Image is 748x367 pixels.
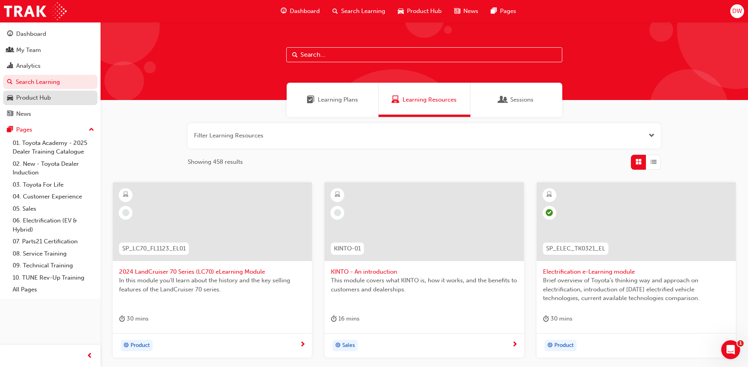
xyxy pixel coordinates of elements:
[737,340,744,347] span: 1
[3,91,97,105] a: Product Hub
[325,182,524,358] a: KINTO-01KINTO - An introductionThis module covers what KINTO is, how it works, and the benefits t...
[123,341,129,351] span: target-icon
[9,179,97,191] a: 03. Toyota For Life
[122,244,186,253] span: SP_LC70_FL1123_EL01
[3,43,97,57] a: My Team
[543,314,573,324] div: 30 mins
[119,267,306,276] span: 2024 LandCruiser 70 Series (LC70) eLearning Module
[334,209,341,216] span: learningRecordVerb_NONE-icon
[3,59,97,73] a: Analytics
[287,83,379,117] a: Learning PlansLearning Plans
[9,272,97,284] a: 10. TUNE Rev-Up Training
[318,95,358,104] span: Learning Plans
[547,341,553,351] span: target-icon
[3,122,97,137] button: Pages
[119,314,149,324] div: 30 mins
[398,6,404,16] span: car-icon
[16,46,41,55] div: My Team
[331,314,360,324] div: 16 mins
[131,341,150,350] span: Product
[332,6,338,16] span: search-icon
[636,158,642,167] span: Grid
[543,314,549,324] span: duration-icon
[554,341,574,350] span: Product
[392,3,448,19] a: car-iconProduct Hub
[403,95,457,104] span: Learning Resources
[7,95,13,102] span: car-icon
[470,83,562,117] a: SessionsSessions
[9,284,97,296] a: All Pages
[16,109,31,119] div: News
[188,158,243,167] span: Showing 458 results
[113,182,312,358] a: SP_LC70_FL1123_EL012024 LandCruiser 70 Series (LC70) eLearning ModuleIn this module you'll learn ...
[491,6,497,16] span: pages-icon
[543,276,729,303] span: Brief overview of Toyota’s thinking way and approach on electrification, introduction of [DATE] e...
[3,25,97,122] button: DashboardMy TeamAnalyticsSearch LearningProduct HubNews
[123,190,129,200] span: learningResourceType_ELEARNING-icon
[331,314,337,324] span: duration-icon
[342,341,355,350] span: Sales
[649,131,655,140] button: Open the filter
[334,244,361,253] span: KINTO-01
[9,215,97,235] a: 06. Electrification (EV & Hybrid)
[485,3,522,19] a: pages-iconPages
[9,259,97,272] a: 09. Technical Training
[512,341,518,348] span: next-icon
[543,267,729,276] span: Electrification e-Learning module
[9,235,97,248] a: 07. Parts21 Certification
[331,267,517,276] span: KINTO - An introduction
[286,47,562,62] input: Search...
[392,95,399,104] span: Learning Resources
[290,7,320,16] span: Dashboard
[281,6,287,16] span: guage-icon
[7,63,13,70] span: chart-icon
[3,107,97,121] a: News
[546,244,605,253] span: SP_ELEC_TK0321_EL
[87,351,93,361] span: prev-icon
[335,341,341,351] span: target-icon
[454,6,460,16] span: news-icon
[9,137,97,158] a: 01. Toyota Academy - 2025 Dealer Training Catalogue
[16,125,32,134] div: Pages
[448,3,485,19] a: news-iconNews
[730,4,744,18] button: DW
[3,75,97,89] a: Search Learning
[274,3,326,19] a: guage-iconDashboard
[537,182,736,358] a: SP_ELEC_TK0321_ELElectrification e-Learning moduleBrief overview of Toyota’s thinking way and app...
[9,158,97,179] a: 02. New - Toyota Dealer Induction
[379,83,470,117] a: Learning ResourcesLearning Resources
[7,47,13,54] span: people-icon
[510,95,533,104] span: Sessions
[4,2,67,20] img: Trak
[721,340,740,359] iframe: Intercom live chat
[732,7,742,16] span: DW
[463,7,478,16] span: News
[331,276,517,294] span: This module covers what KINTO is, how it works, and the benefits to customers and dealerships.
[546,209,553,216] span: learningRecordVerb_COMPLETE-icon
[500,7,516,16] span: Pages
[7,126,13,133] span: pages-icon
[326,3,392,19] a: search-iconSearch Learning
[9,203,97,215] a: 05. Sales
[407,7,442,16] span: Product Hub
[300,341,306,348] span: next-icon
[9,248,97,260] a: 08. Service Training
[9,191,97,203] a: 04. Customer Experience
[341,7,385,16] span: Search Learning
[7,79,13,86] span: search-icon
[7,31,13,38] span: guage-icon
[292,50,298,59] span: Search
[16,61,41,70] div: Analytics
[16,93,51,102] div: Product Hub
[119,314,125,324] span: duration-icon
[307,95,315,104] span: Learning Plans
[547,190,552,200] span: learningResourceType_ELEARNING-icon
[3,27,97,41] a: Dashboard
[119,276,306,294] span: In this module you'll learn about the history and the key selling features of the LandCruiser 70 ...
[335,190,340,200] span: learningResourceType_ELEARNING-icon
[16,30,46,39] div: Dashboard
[89,125,94,135] span: up-icon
